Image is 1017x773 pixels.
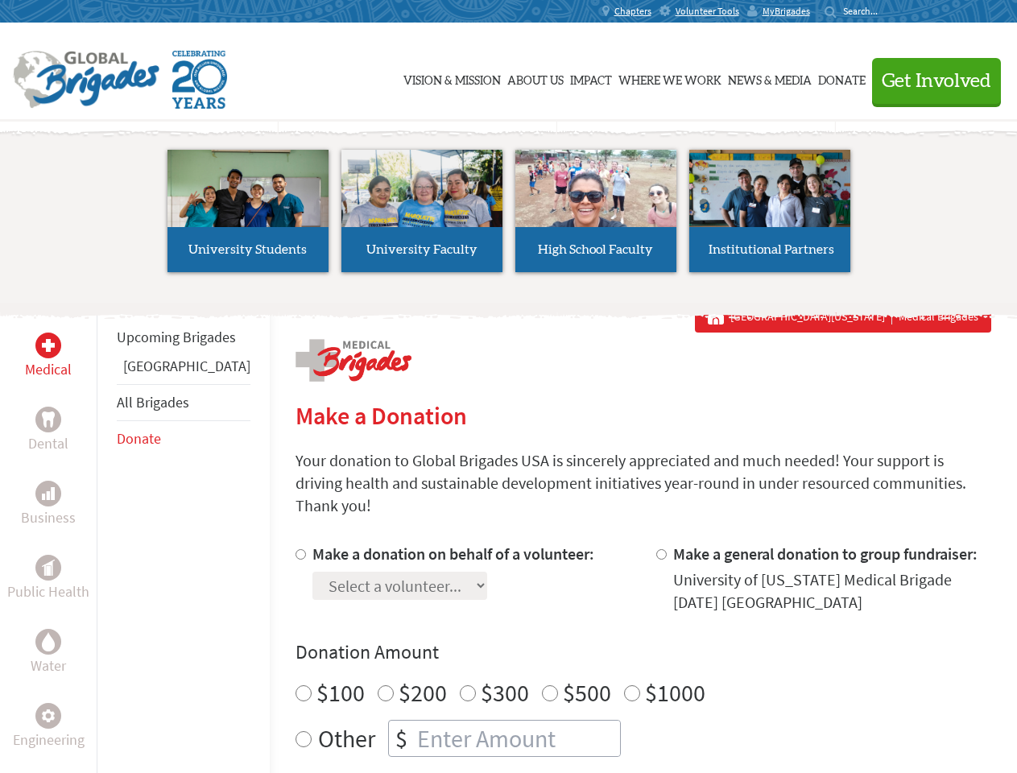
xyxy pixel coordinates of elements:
[117,421,250,457] li: Donate
[296,339,411,382] img: logo-medical.png
[123,357,250,375] a: [GEOGRAPHIC_DATA]
[316,677,365,708] label: $100
[507,38,564,118] a: About Us
[570,38,612,118] a: Impact
[689,150,850,257] img: menu_brigades_submenu_4.jpg
[673,568,991,614] div: University of [US_STATE] Medical Brigade [DATE] [GEOGRAPHIC_DATA]
[167,150,329,272] a: University Students
[414,721,620,756] input: Enter Amount
[872,58,1001,104] button: Get Involved
[403,38,501,118] a: Vision & Mission
[882,72,991,91] span: Get Involved
[13,703,85,751] a: EngineeringEngineering
[709,243,834,256] span: Institutional Partners
[35,703,61,729] div: Engineering
[117,320,250,355] li: Upcoming Brigades
[515,150,676,228] img: menu_brigades_submenu_3.jpg
[296,639,991,665] h4: Donation Amount
[563,677,611,708] label: $500
[35,629,61,655] div: Water
[172,51,227,109] img: Global Brigades Celebrating 20 Years
[42,411,55,427] img: Dental
[35,481,61,506] div: Business
[188,243,307,256] span: University Students
[13,51,159,109] img: Global Brigades Logo
[341,150,502,272] a: University Faculty
[42,560,55,576] img: Public Health
[614,5,651,18] span: Chapters
[689,150,850,272] a: Institutional Partners
[341,150,502,258] img: menu_brigades_submenu_2.jpg
[312,544,594,564] label: Make a donation on behalf of a volunteer:
[21,506,76,529] p: Business
[515,150,676,272] a: High School Faculty
[21,481,76,529] a: BusinessBusiness
[728,38,812,118] a: News & Media
[13,729,85,751] p: Engineering
[296,449,991,517] p: Your donation to Global Brigades USA is sincerely appreciated and much needed! Your support is dr...
[42,487,55,500] img: Business
[31,629,66,677] a: WaterWater
[31,655,66,677] p: Water
[366,243,477,256] span: University Faculty
[296,401,991,430] h2: Make a Donation
[35,333,61,358] div: Medical
[763,5,810,18] span: MyBrigades
[399,677,447,708] label: $200
[35,555,61,581] div: Public Health
[676,5,739,18] span: Volunteer Tools
[117,429,161,448] a: Donate
[42,339,55,352] img: Medical
[538,243,653,256] span: High School Faculty
[481,677,529,708] label: $300
[42,632,55,651] img: Water
[389,721,414,756] div: $
[167,150,329,257] img: menu_brigades_submenu_1.jpg
[28,432,68,455] p: Dental
[7,555,89,603] a: Public HealthPublic Health
[117,328,236,346] a: Upcoming Brigades
[42,709,55,722] img: Engineering
[7,581,89,603] p: Public Health
[318,720,375,757] label: Other
[117,384,250,421] li: All Brigades
[843,5,889,17] input: Search...
[25,333,72,381] a: MedicalMedical
[25,358,72,381] p: Medical
[35,407,61,432] div: Dental
[28,407,68,455] a: DentalDental
[645,677,705,708] label: $1000
[818,38,866,118] a: Donate
[117,355,250,384] li: Greece
[117,393,189,411] a: All Brigades
[618,38,721,118] a: Where We Work
[673,544,978,564] label: Make a general donation to group fundraiser:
